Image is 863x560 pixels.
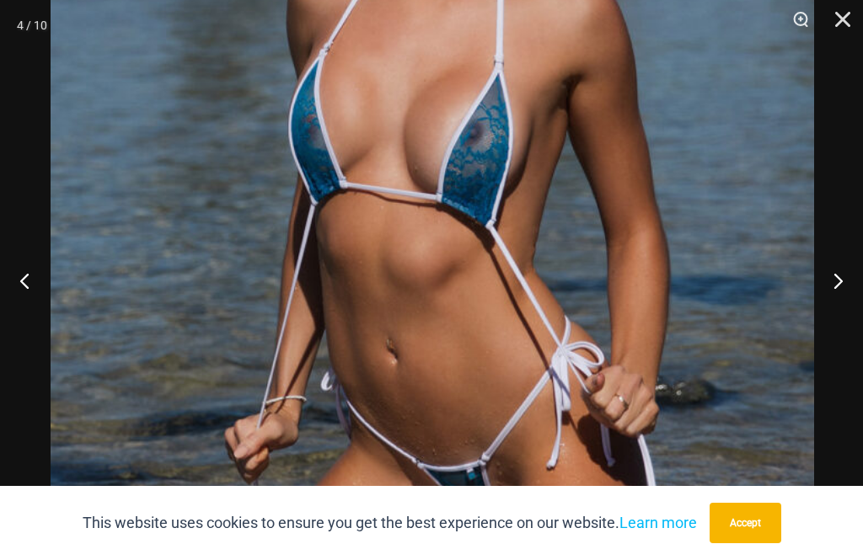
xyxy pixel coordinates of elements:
[710,503,781,543] button: Accept
[83,510,697,536] p: This website uses cookies to ensure you get the best experience on our website.
[800,238,863,323] button: Next
[17,13,47,38] div: 4 / 10
[619,514,697,531] a: Learn more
